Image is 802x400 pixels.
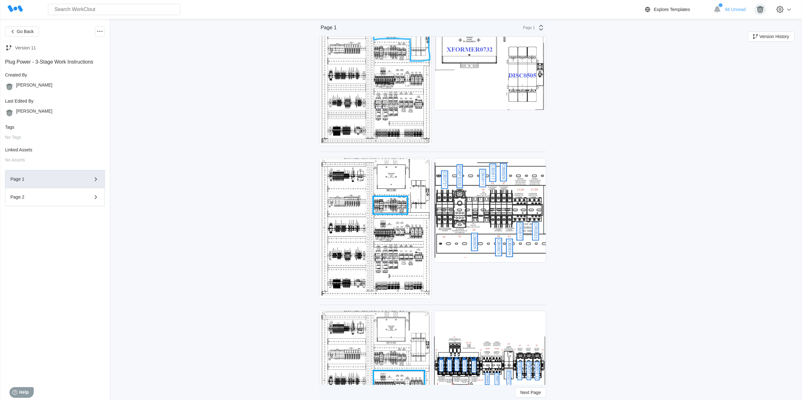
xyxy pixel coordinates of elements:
div: No Assets [5,157,105,162]
img: Screenshot2025-08-01151849.jpg [320,5,431,146]
div: Version 11 [15,45,36,50]
div: Page 1 [10,177,82,181]
img: gorilla.png [5,82,14,91]
span: 66 Unread [725,7,746,12]
button: Next Page [515,387,546,397]
img: gorilla.png [755,4,765,15]
img: Screenshot2025-08-01154700.jpg [434,5,546,110]
input: Search WorkClout [48,4,180,15]
div: Last Edited By [5,99,105,104]
div: Page 1 [519,25,535,30]
div: Page 2 [10,195,82,199]
button: Page 2 [5,188,105,206]
div: Created By [5,72,105,77]
div: Plug Power - 3-Stage Work Instructions [5,59,105,65]
img: Screenshot2025-08-05112144.jpg [434,158,546,262]
span: Version History [759,34,789,39]
button: Page 1 [5,170,105,188]
span: Next Page [520,390,541,395]
div: Page 1 [320,25,337,31]
img: Screenshot2025-08-01151849.jpg [320,158,431,299]
div: Tags [5,125,105,130]
a: Explore Templates [644,6,710,13]
img: gorilla.png [5,109,14,117]
button: Go Back [5,26,39,37]
div: Linked Assets [5,147,105,152]
div: [PERSON_NAME] [16,109,52,117]
div: No Tags [5,135,105,140]
span: Go Back [17,29,34,34]
button: Version History [748,31,794,42]
div: Explore Templates [654,7,690,12]
div: [PERSON_NAME] [16,82,52,91]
